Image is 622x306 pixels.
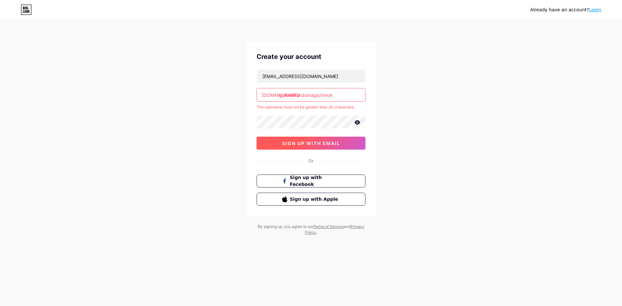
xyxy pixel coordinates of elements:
[530,6,601,13] div: Already have an account?
[257,52,365,62] div: Create your account
[290,196,340,203] span: Sign up with Apple
[290,174,340,188] span: Sign up with Facebook
[257,70,365,83] input: Email
[313,224,344,229] a: Terms of Service
[262,92,300,98] div: [DOMAIN_NAME]/
[257,88,365,101] input: username
[282,141,340,146] span: sign up with email
[257,104,365,110] div: The username must not be greater than 20 characters.
[308,157,314,164] div: Or
[257,137,365,150] button: sign up with email
[257,193,365,206] button: Sign up with Apple
[257,175,365,187] button: Sign up with Facebook
[256,224,366,235] div: By signing up, you agree to our and .
[589,7,601,12] a: Login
